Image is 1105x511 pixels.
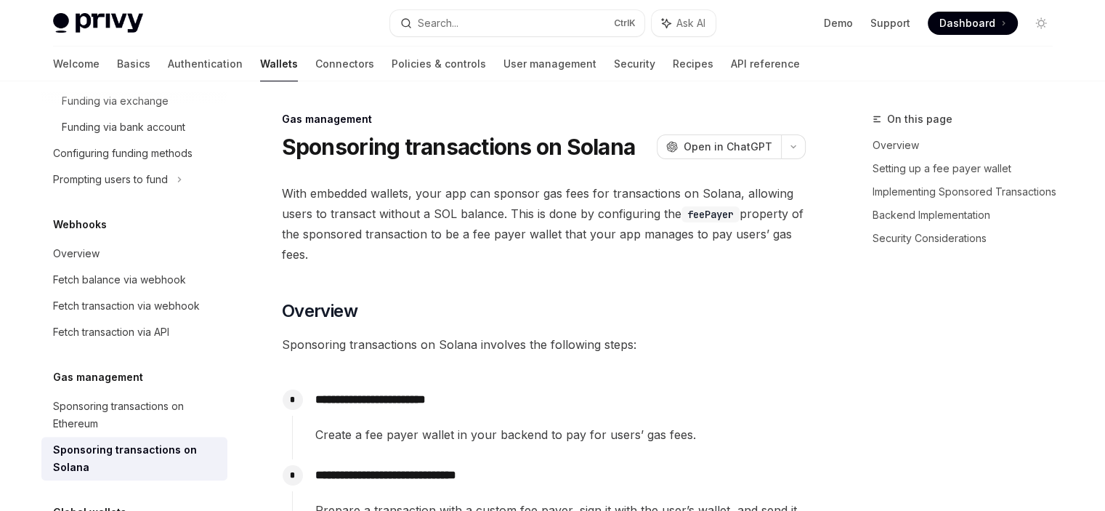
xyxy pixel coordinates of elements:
h5: Gas management [53,369,143,386]
a: Recipes [673,47,713,81]
a: Fetch transaction via webhook [41,293,227,319]
a: Overview [41,241,227,267]
a: Overview [873,134,1064,157]
a: Connectors [315,47,374,81]
span: With embedded wallets, your app can sponsor gas fees for transactions on Solana, allowing users t... [282,183,806,265]
a: Fetch transaction via API [41,319,227,345]
div: Gas management [282,112,806,126]
button: Ask AI [652,10,716,36]
div: Fetch transaction via webhook [53,297,200,315]
a: Dashboard [928,12,1018,35]
a: Demo [824,16,853,31]
span: Ask AI [676,16,705,31]
a: User management [503,47,596,81]
a: Security [614,47,655,81]
code: feePayer [681,206,740,222]
span: Open in ChatGPT [684,140,772,154]
button: Open in ChatGPT [657,134,781,159]
div: Fetch balance via webhook [53,271,186,289]
a: Funding via bank account [41,114,227,140]
a: Backend Implementation [873,204,1064,227]
a: Welcome [53,47,100,81]
a: Sponsoring transactions on Ethereum [41,393,227,437]
div: Sponsoring transactions on Solana [53,441,219,476]
h1: Sponsoring transactions on Solana [282,134,635,160]
a: Setting up a fee payer wallet [873,157,1064,180]
a: Security Considerations [873,227,1064,250]
a: Authentication [168,47,243,81]
span: On this page [887,110,952,128]
a: Implementing Sponsored Transactions [873,180,1064,204]
a: Policies & controls [392,47,486,81]
div: Configuring funding methods [53,145,193,162]
span: Sponsoring transactions on Solana involves the following steps: [282,334,806,355]
div: Overview [53,245,100,262]
a: Basics [117,47,150,81]
div: Prompting users to fund [53,171,168,188]
a: Configuring funding methods [41,140,227,166]
div: Fetch transaction via API [53,323,169,341]
span: Dashboard [939,16,995,31]
div: Sponsoring transactions on Ethereum [53,398,219,432]
div: Search... [418,15,458,32]
span: Ctrl K [614,17,636,29]
a: API reference [731,47,800,81]
span: Create a fee payer wallet in your backend to pay for users’ gas fees. [315,425,805,445]
img: light logo [53,13,143,33]
a: Support [870,16,910,31]
div: Funding via bank account [62,118,185,136]
span: Overview [282,299,357,323]
a: Fetch balance via webhook [41,267,227,293]
a: Sponsoring transactions on Solana [41,437,227,480]
button: Toggle dark mode [1029,12,1053,35]
h5: Webhooks [53,216,107,233]
a: Wallets [260,47,298,81]
button: Search...CtrlK [390,10,644,36]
